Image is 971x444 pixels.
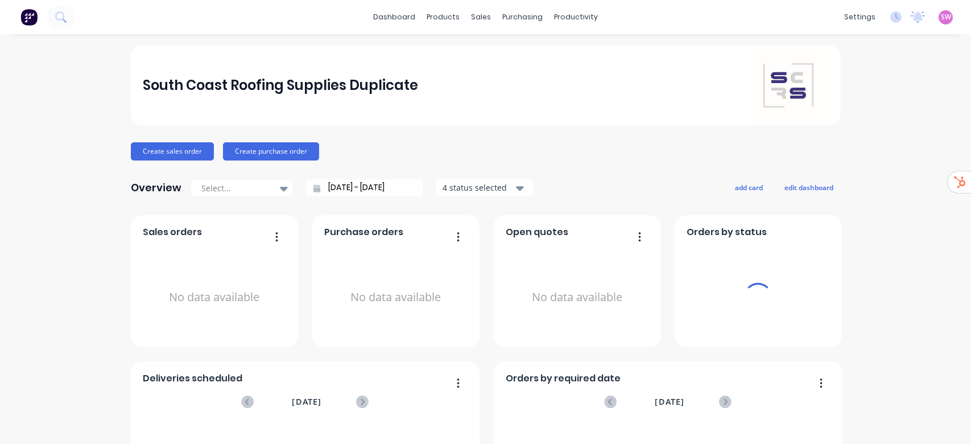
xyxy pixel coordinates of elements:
[497,9,548,26] div: purchasing
[131,142,214,161] button: Create sales order
[324,225,403,239] span: Purchase orders
[292,396,321,408] span: [DATE]
[838,9,881,26] div: settings
[367,9,421,26] a: dashboard
[421,9,465,26] div: products
[941,12,951,22] span: SW
[324,244,467,351] div: No data available
[465,9,497,26] div: sales
[131,176,181,199] div: Overview
[655,396,684,408] span: [DATE]
[143,74,418,97] div: South Coast Roofing Supplies Duplicate
[506,372,621,385] span: Orders by required date
[143,244,286,351] div: No data available
[687,225,767,239] span: Orders by status
[749,46,828,125] img: South Coast Roofing Supplies Duplicate
[506,225,568,239] span: Open quotes
[728,180,770,195] button: add card
[443,182,514,194] div: 4 status selected
[223,142,319,161] button: Create purchase order
[777,180,841,195] button: edit dashboard
[143,225,202,239] span: Sales orders
[436,179,533,196] button: 4 status selected
[20,9,38,26] img: Factory
[143,372,242,385] span: Deliveries scheduled
[506,244,648,351] div: No data available
[548,9,604,26] div: productivity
